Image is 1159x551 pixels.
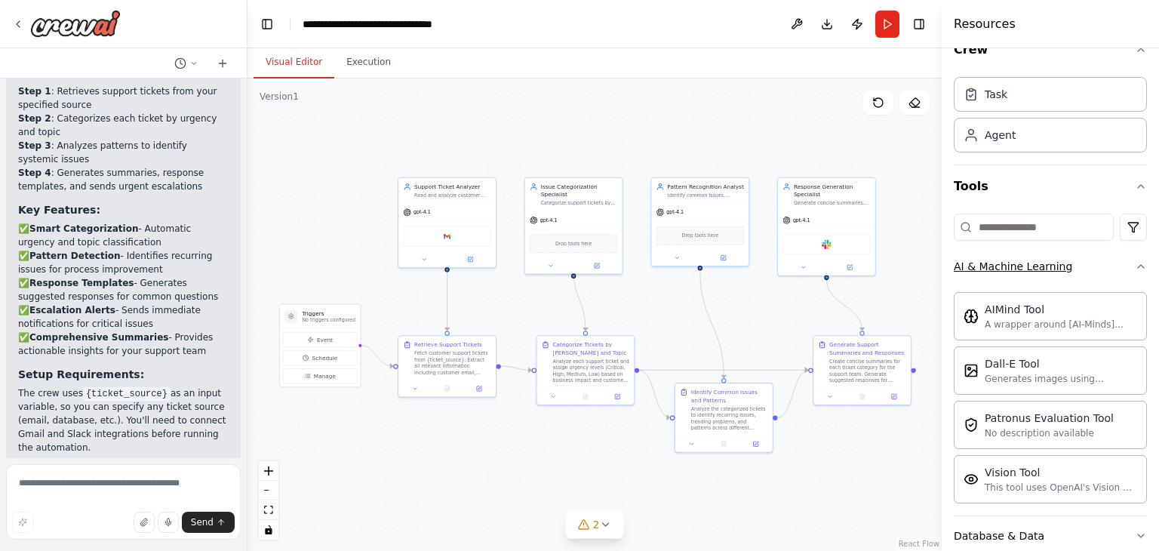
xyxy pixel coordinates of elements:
h4: Resources [954,15,1016,33]
strong: Comprehensive Summaries [29,332,168,343]
span: Drop tools here [555,239,592,247]
div: React Flow controls [259,461,278,540]
img: Google gmail [442,232,452,242]
div: Support Ticket AnalyzerRead and analyze customer support tickets from {ticket_source}, extracting... [398,177,496,268]
g: Edge from 410d23d8-6843-410e-add9-efb5e949d169 to b4f58691-88f8-473a-82d9-3067e0e20870 [696,270,728,379]
div: No description available [985,427,1114,439]
div: AI & Machine Learning [954,259,1072,274]
span: Schedule [312,354,338,362]
g: Edge from b4f58691-88f8-473a-82d9-3067e0e20870 to 85020098-4bd1-4714-89f7-40ad72bfc6b1 [778,366,808,421]
button: Hide right sidebar [908,14,930,35]
li: : Categorizes each ticket by urgency and topic [18,112,229,139]
div: Crew [954,71,1147,165]
div: Pattern Recognition AnalystIdentify common issues, trending problems, and patterns across support... [650,177,749,266]
div: Analyze each support ticket and assign urgency levels (Critical, High, Medium, Low) based on busi... [552,359,629,384]
button: Open in side panel [701,253,746,263]
div: Read and analyze customer support tickets from {ticket_source}, extracting key information includ... [414,192,491,199]
div: Categorize Tickets by [PERSON_NAME] and TopicAnalyze each support ticket and assign urgency level... [536,335,635,405]
g: Edge from 904e43d9-4961-4a20-ae8e-514720793582 to 9fc6d44b-0224-4e1d-b8b3-96090bef185c [501,362,531,374]
button: Open in side panel [827,263,872,272]
strong: Step 4 [18,168,51,178]
div: Database & Data [954,528,1044,543]
button: Hide left sidebar [257,14,278,35]
button: Open in side panel [742,439,769,449]
strong: Response Templates [29,278,134,288]
button: Event [283,332,357,347]
div: A wrapper around [AI-Minds]([URL][DOMAIN_NAME]). Useful for when you need answers to questions fr... [985,319,1137,331]
div: Response Generation SpecialistGenerate concise summaries for the support team, create suggested r... [777,177,876,276]
button: Open in side panel [881,392,908,402]
strong: Key Features: [18,204,100,216]
span: Send [191,516,214,528]
strong: Setup Requirements: [18,368,144,380]
button: Schedule [283,350,357,365]
div: Generate Support Summaries and Responses [829,341,906,357]
g: Edge from 3205d850-10a6-4284-a756-cf944bfd23e2 to 9fc6d44b-0224-4e1d-b8b3-96090bef185c [570,270,589,331]
button: Open in side panel [574,261,619,271]
button: Manage [283,368,357,383]
button: No output available [430,384,463,394]
div: AI & Machine Learning [954,286,1147,516]
button: Crew [954,29,1147,71]
p: ✅ - Automatic urgency and topic classification ✅ - Identifies recurring issues for process improv... [18,222,229,358]
h3: Triggers [302,309,355,317]
button: Open in side panel [448,254,493,264]
div: Retrieve Support Tickets [414,341,482,349]
span: gpt-4.1 [540,217,558,223]
div: Version 1 [260,91,299,103]
div: Generates images using OpenAI's Dall-E model. [985,373,1137,385]
button: Execution [334,47,403,78]
button: zoom out [259,481,278,500]
div: Issue Categorization SpecialistCategorize support tickets by urgency level (Critical, High, Mediu... [524,177,623,275]
div: Agent [985,128,1016,143]
div: Identify Common Issues and Patterns [691,388,768,404]
div: AIMind Tool [985,302,1137,317]
button: 2 [566,511,624,539]
p: The crew uses as an input variable, so you can specify any ticket source (email, database, etc.).... [18,386,229,454]
img: Visiontool [964,472,979,487]
img: Dalletool [964,363,979,378]
button: toggle interactivity [259,520,278,540]
span: gpt-4.1 [666,209,684,215]
li: : Retrieves support tickets from your specified source [18,85,229,112]
button: Click to speak your automation idea [158,512,179,533]
div: Vision Tool [985,465,1137,480]
g: Edge from 9fc6d44b-0224-4e1d-b8b3-96090bef185c to 85020098-4bd1-4714-89f7-40ad72bfc6b1 [639,366,808,374]
img: Slack [822,239,832,249]
button: Start a new chat [211,54,235,72]
nav: breadcrumb [303,17,472,32]
img: Patronusevaltool [964,417,979,432]
g: Edge from 9fc6d44b-0224-4e1d-b8b3-96090bef185c to b4f58691-88f8-473a-82d9-3067e0e20870 [639,366,669,421]
button: Upload files [134,512,155,533]
p: No triggers configured [302,317,355,323]
strong: Step 3 [18,140,51,151]
strong: Step 2 [18,113,51,124]
li: : Analyzes patterns to identify systemic issues [18,139,229,166]
button: Tools [954,165,1147,208]
button: No output available [845,392,878,402]
span: Manage [314,372,336,380]
code: {ticket_source} [83,387,171,401]
div: Pattern Recognition Analyst [667,183,744,190]
div: Categorize Tickets by [PERSON_NAME] and Topic [552,341,629,357]
button: Open in side panel [604,392,631,402]
button: fit view [259,500,278,520]
button: Visual Editor [254,47,334,78]
span: gpt-4.1 [413,209,431,215]
div: Support Ticket Analyzer [414,183,491,190]
div: This tool uses OpenAI's Vision API to describe the contents of an image. [985,482,1137,494]
img: Logo [30,10,121,37]
div: Generate Support Summaries and ResponsesCreate concise summaries for each ticket category for the... [813,335,912,405]
div: Analyze the categorized tickets to identify recurring issues, trending problems, and patterns acr... [691,405,768,431]
strong: Smart Categorization [29,223,138,234]
div: Generate concise summaries for the support team, create suggested responses for frequently asked ... [794,200,871,206]
img: Aimindtool [964,309,979,324]
g: Edge from 422ef700-9514-44ae-8818-53787348f39a to 904e43d9-4961-4a20-ae8e-514720793582 [443,272,450,331]
div: Categorize support tickets by urgency level (Critical, High, Medium, Low) and topic categories (T... [541,200,618,206]
div: Dall-E Tool [985,356,1137,371]
div: Retrieve Support TicketsFetch customer support tickets from {ticket_source}. Extract all relevant... [398,335,496,397]
div: Fetch customer support tickets from {ticket_source}. Extract all relevant information including c... [414,350,491,376]
div: Create concise summaries for each ticket category for the support team. Generate suggested respon... [829,359,906,384]
strong: Pattern Detection [29,251,121,261]
span: Event [317,336,333,343]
